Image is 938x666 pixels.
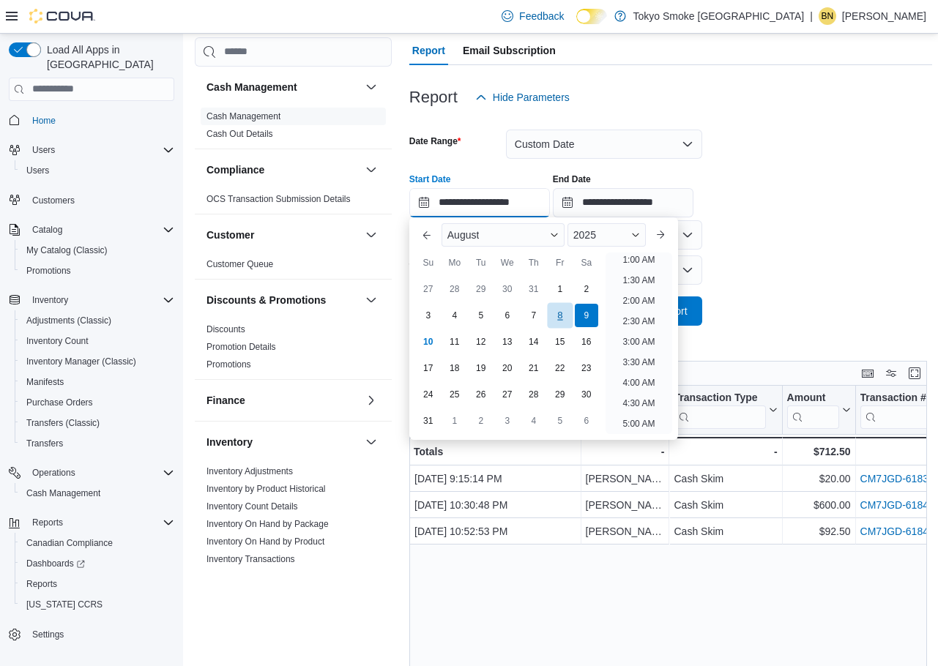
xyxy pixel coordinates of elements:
p: [PERSON_NAME] [842,7,926,25]
div: day-6 [575,409,598,433]
a: Inventory Adjustments [206,465,293,476]
div: $712.50 [786,443,850,460]
div: day-23 [575,356,598,380]
span: Catalog [26,221,174,239]
div: Cash Skim [674,496,777,514]
li: 4:30 AM [617,394,660,412]
div: day-30 [575,383,598,406]
div: [PERSON_NAME] [585,496,664,514]
img: Cova [29,9,95,23]
div: Sa [575,251,598,274]
a: OCS Transaction Submission Details [206,193,351,203]
button: My Catalog (Classic) [15,240,180,261]
span: Cash Management [206,110,280,121]
button: Discounts & Promotions [206,292,360,307]
h3: Cash Management [206,79,297,94]
div: Discounts & Promotions [195,320,392,378]
a: Cash Management [21,484,106,502]
span: Customers [32,195,75,206]
div: Cash Skim [674,523,777,540]
button: Home [3,110,180,131]
div: day-6 [496,304,519,327]
button: Customer [362,225,380,243]
div: $600.00 [786,496,850,514]
div: day-20 [496,356,519,380]
div: day-19 [469,356,493,380]
div: [PERSON_NAME] [585,523,664,540]
div: day-16 [575,330,598,353]
div: Brianna Nesbitt [819,7,836,25]
div: Amount [786,391,838,428]
button: Inventory Count [15,331,180,351]
span: Transfers (Classic) [26,417,100,429]
span: [US_STATE] CCRS [26,599,103,610]
p: Tokyo Smoke [GEOGRAPHIC_DATA] [633,7,805,25]
div: day-13 [496,330,519,353]
div: day-27 [496,383,519,406]
a: Inventory by Product Historical [206,483,326,493]
span: Users [26,165,49,176]
div: day-12 [469,330,493,353]
div: day-10 [417,330,440,353]
li: 1:30 AM [617,272,660,289]
span: Manifests [21,373,174,391]
button: Catalog [26,221,68,239]
a: Inventory On Hand by Package [206,518,329,528]
span: Promotions [206,358,251,370]
span: Transfers (Classic) [21,414,174,432]
span: Reports [26,578,57,590]
span: Inventory [26,291,174,309]
div: day-17 [417,356,440,380]
li: 3:00 AM [617,333,660,351]
label: Start Date [409,173,451,185]
button: Transaction Type [674,391,777,428]
li: 5:00 AM [617,415,660,433]
div: day-3 [417,304,440,327]
a: Inventory Count Details [206,501,298,511]
span: Feedback [519,9,564,23]
button: Inventory [26,291,74,309]
div: day-15 [548,330,572,353]
div: day-21 [522,356,546,380]
button: Cash Management [206,79,360,94]
button: Display options [882,364,900,382]
span: Inventory Adjustments [206,465,293,476]
span: Manifests [26,376,64,388]
span: Inventory Manager (Classic) [26,356,136,367]
a: Inventory Count [21,332,94,350]
div: day-25 [443,383,466,406]
a: Settings [26,626,70,643]
input: Press the down key to enter a popover containing a calendar. Press the escape key to close the po... [409,188,550,217]
span: Inventory On Hand by Product [206,535,324,547]
button: Custom Date [506,130,702,159]
button: Inventory [3,290,180,310]
span: Home [32,115,56,127]
div: day-4 [443,304,466,327]
button: [US_STATE] CCRS [15,594,180,615]
button: Compliance [206,162,360,176]
button: Operations [26,464,81,482]
span: Home [26,111,174,130]
div: day-26 [469,383,493,406]
div: - [585,443,664,460]
div: Cash Skim [674,470,777,487]
span: Transfers [21,435,174,452]
div: day-5 [469,304,493,327]
div: day-2 [575,277,598,301]
button: Users [3,140,180,160]
button: Purchase Orders [15,392,180,413]
a: Customer Queue [206,258,273,269]
div: day-1 [548,277,572,301]
a: Home [26,112,62,130]
a: Dashboards [21,555,91,572]
span: Users [21,162,174,179]
button: Amount [786,391,850,428]
li: 1:00 AM [617,251,660,269]
div: [DATE] 10:52:53 PM [414,523,576,540]
span: Report [412,36,445,65]
span: Canadian Compliance [26,537,113,549]
button: Catalog [3,220,180,240]
div: $20.00 [786,470,850,487]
